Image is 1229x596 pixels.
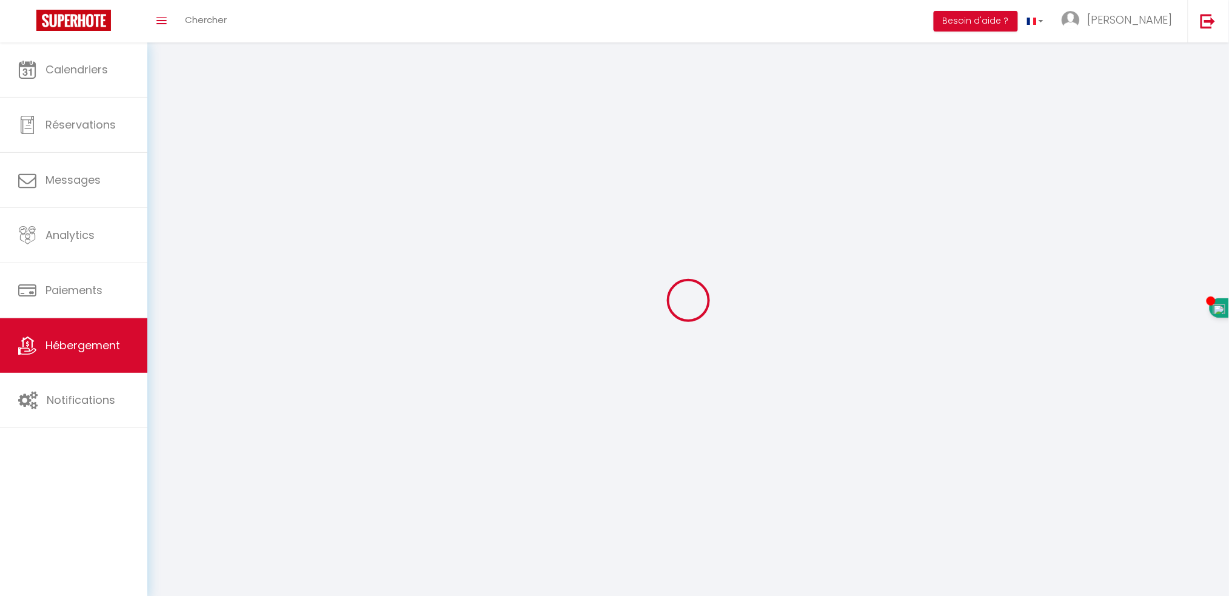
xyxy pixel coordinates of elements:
[1088,12,1173,27] span: [PERSON_NAME]
[45,62,108,77] span: Calendriers
[45,227,95,243] span: Analytics
[47,392,115,407] span: Notifications
[45,283,102,298] span: Paiements
[185,13,227,26] span: Chercher
[45,338,120,353] span: Hébergement
[1062,11,1080,29] img: ...
[934,11,1018,32] button: Besoin d'aide ?
[45,172,101,187] span: Messages
[36,10,111,31] img: Super Booking
[45,117,116,132] span: Réservations
[1201,13,1216,28] img: logout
